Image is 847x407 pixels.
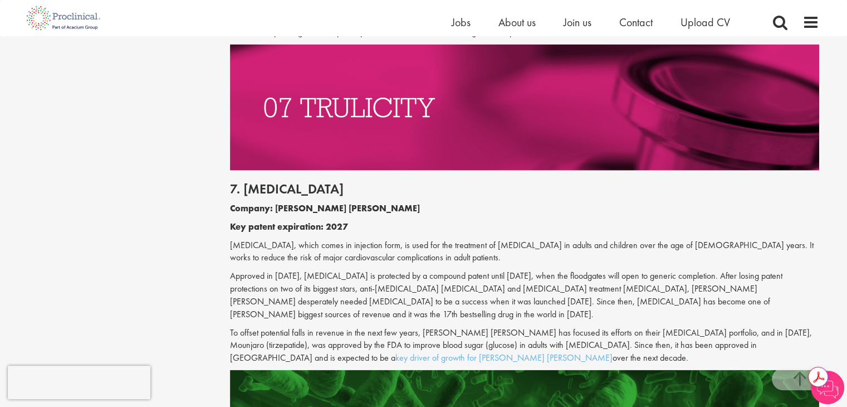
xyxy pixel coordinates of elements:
p: Approved in [DATE], [MEDICAL_DATA] is protected by a compound patent until [DATE], when the flood... [230,270,819,321]
a: key driver of growth for [PERSON_NAME] [PERSON_NAME] [395,352,613,364]
b: Company: [PERSON_NAME] [PERSON_NAME] [230,202,420,214]
img: Drugs with patents due to expire Trulicity [230,45,819,171]
a: Join us [564,15,591,30]
img: Chatbot [811,371,844,404]
a: Jobs [452,15,471,30]
a: About us [498,15,536,30]
a: Upload CV [680,15,730,30]
p: To offset potential falls in revenue in the next few years, [PERSON_NAME] [PERSON_NAME] has focus... [230,327,819,365]
a: Contact [619,15,653,30]
iframe: reCAPTCHA [8,366,150,399]
p: [MEDICAL_DATA], which comes in injection form, is used for the treatment of [MEDICAL_DATA] in adu... [230,239,819,265]
b: Key patent expiration: 2027 [230,221,348,232]
h2: 7. [MEDICAL_DATA] [230,182,819,196]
